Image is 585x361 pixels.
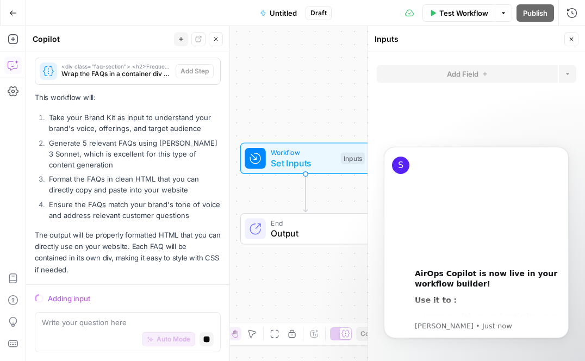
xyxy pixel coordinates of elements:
span: End [271,217,359,228]
div: Copilot [33,34,171,45]
span: Add Step [181,66,209,76]
button: Auto Mode [142,332,195,346]
span: Copy [360,329,377,339]
button: Add Step [176,64,214,78]
span: Add Field [447,69,478,79]
span: Test Workflow [439,8,488,18]
iframe: Intercom notifications message [368,130,585,356]
span: Wrap the FAQs in a container div for easy website integration [61,69,171,79]
li: Ensure the FAQs match your brand's tone of voice and address relevant customer questions [46,199,221,221]
li: Format the FAQs in clean HTML that you can directly copy and paste into your website [46,173,221,195]
span: Publish [523,8,547,18]
div: Inputs [341,152,365,164]
div: Adding input [48,293,221,304]
span: Draft [310,8,327,18]
button: Publish [516,4,554,22]
g: Edge from start to end [303,174,307,212]
span: Untitled [270,8,297,18]
span: <div class="faq-section"> <h2>Frequently Asked Questions</h2> {{ step_1.output }} </div> [61,64,171,69]
span: Set Inputs [271,157,335,170]
button: Copy [356,327,381,341]
li: Take your Brand Kit as input to understand your brand's voice, offerings, and target audience [46,112,221,134]
span: Auto Mode [157,334,190,344]
button: Add Field [377,65,558,83]
div: Inputs [375,34,561,45]
span: Output [271,227,359,240]
button: Test Workflow [422,4,495,22]
button: Untitled [253,4,303,22]
div: WorkflowSet InputsInputs [204,142,407,174]
div: EndOutput [204,213,407,245]
p: This workflow will: [35,92,221,103]
p: The output will be properly formatted HTML that you can directly use on your website. Each FAQ wi... [35,229,221,276]
li: Generate 5 relevant FAQs using [PERSON_NAME] 3 Sonnet, which is excellent for this type of conten... [46,138,221,170]
span: Workflow [271,147,335,158]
